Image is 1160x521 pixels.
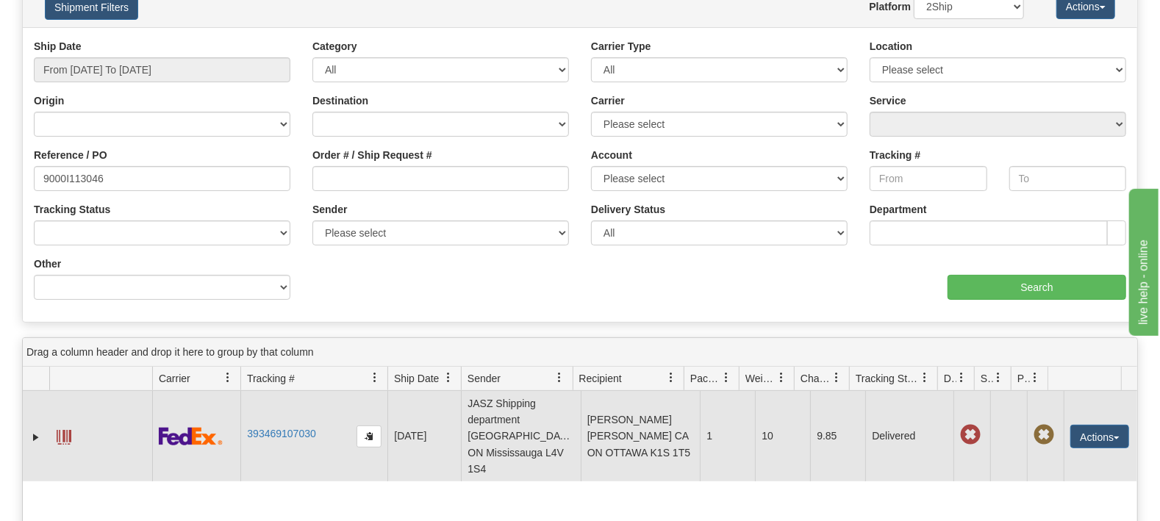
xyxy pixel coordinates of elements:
a: 393469107030 [247,428,315,439]
a: Packages filter column settings [714,365,739,390]
label: Other [34,256,61,271]
span: Delivery Status [944,371,956,386]
a: Tracking # filter column settings [362,365,387,390]
input: To [1009,166,1127,191]
span: Ship Date [394,371,439,386]
span: Tracking Status [856,371,920,386]
button: Actions [1070,425,1129,448]
span: Carrier [159,371,190,386]
span: Packages [690,371,721,386]
label: Ship Date [34,39,82,54]
iframe: chat widget [1126,185,1159,335]
a: Expand [29,430,43,445]
a: Recipient filter column settings [659,365,684,390]
label: Order # / Ship Request # [312,148,432,162]
span: Charge [801,371,831,386]
span: Recipient [579,371,622,386]
a: Weight filter column settings [769,365,794,390]
span: Weight [745,371,776,386]
a: Delivery Status filter column settings [949,365,974,390]
img: 2 - FedEx Express® [159,427,223,445]
a: Carrier filter column settings [215,365,240,390]
div: live help - online [11,9,136,26]
label: Destination [312,93,368,108]
a: Ship Date filter column settings [436,365,461,390]
label: Tracking Status [34,202,110,217]
td: [DATE] [387,391,461,481]
label: Department [870,202,927,217]
td: JASZ Shipping department [GEOGRAPHIC_DATA] ON Mississauga L4V 1S4 [461,391,581,481]
a: Shipment Issues filter column settings [986,365,1011,390]
label: Delivery Status [591,202,665,217]
td: 10 [755,391,810,481]
td: [PERSON_NAME] [PERSON_NAME] CA ON OTTAWA K1S 1T5 [581,391,701,481]
button: Copy to clipboard [357,425,382,448]
label: Location [870,39,912,54]
div: grid grouping header [23,338,1137,367]
span: Pickup Status [1017,371,1030,386]
input: Search [948,275,1126,300]
a: Sender filter column settings [548,365,573,390]
a: Tracking Status filter column settings [912,365,937,390]
label: Carrier Type [591,39,651,54]
label: Reference / PO [34,148,107,162]
a: Pickup Status filter column settings [1023,365,1048,390]
label: Category [312,39,357,54]
label: Carrier [591,93,625,108]
a: Charge filter column settings [824,365,849,390]
label: Service [870,93,906,108]
label: Sender [312,202,347,217]
span: Late [960,425,981,445]
label: Origin [34,93,64,108]
span: Tracking # [247,371,295,386]
span: Sender [468,371,501,386]
td: 1 [700,391,755,481]
span: Pickup Not Assigned [1034,425,1054,445]
td: Delivered [865,391,953,481]
span: Shipment Issues [981,371,993,386]
a: Label [57,423,71,447]
input: From [870,166,987,191]
td: 9.85 [810,391,865,481]
label: Tracking # [870,148,920,162]
label: Account [591,148,632,162]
